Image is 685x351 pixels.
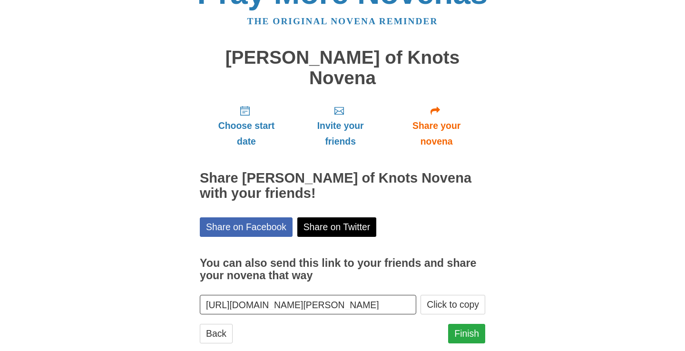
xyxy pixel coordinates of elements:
span: Invite your friends [303,118,378,149]
h2: Share [PERSON_NAME] of Knots Novena with your friends! [200,171,485,201]
a: Share your novena [388,97,485,154]
a: The original novena reminder [247,16,438,26]
a: Share on Twitter [297,217,377,237]
a: Back [200,324,233,343]
button: Click to copy [421,295,485,314]
a: Invite your friends [293,97,388,154]
a: Choose start date [200,97,293,154]
h1: [PERSON_NAME] of Knots Novena [200,48,485,88]
h3: You can also send this link to your friends and share your novena that way [200,257,485,282]
a: Share on Facebook [200,217,293,237]
a: Finish [448,324,485,343]
span: Share your novena [397,118,476,149]
span: Choose start date [209,118,284,149]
